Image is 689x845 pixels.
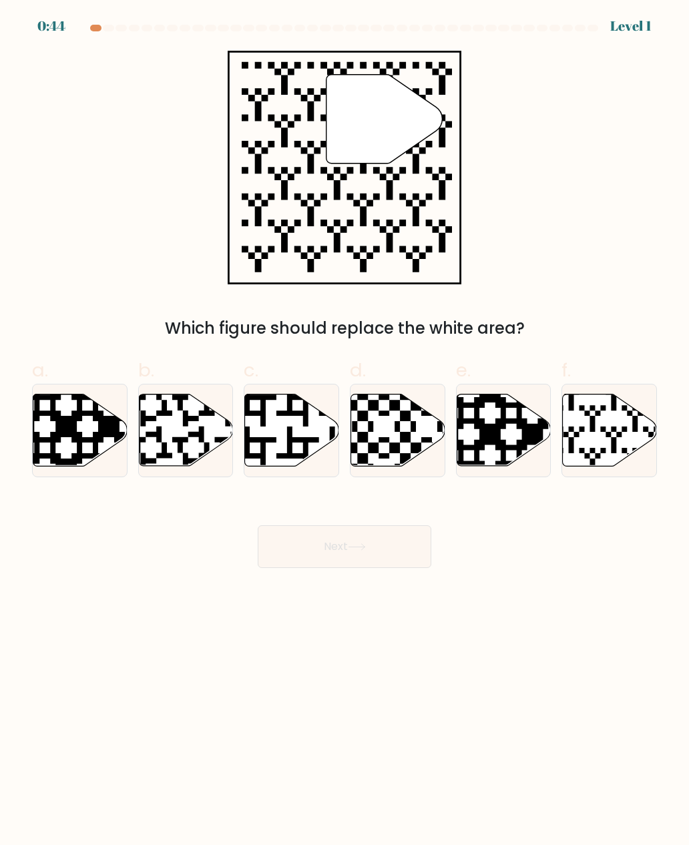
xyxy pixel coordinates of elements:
g: " [326,75,443,164]
span: c. [244,357,258,383]
div: Which figure should replace the white area? [40,316,649,340]
span: b. [138,357,154,383]
span: d. [350,357,366,383]
span: f. [561,357,571,383]
span: e. [456,357,471,383]
button: Next [258,525,431,568]
div: Level 1 [610,16,652,36]
span: a. [32,357,48,383]
div: 0:44 [37,16,65,36]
